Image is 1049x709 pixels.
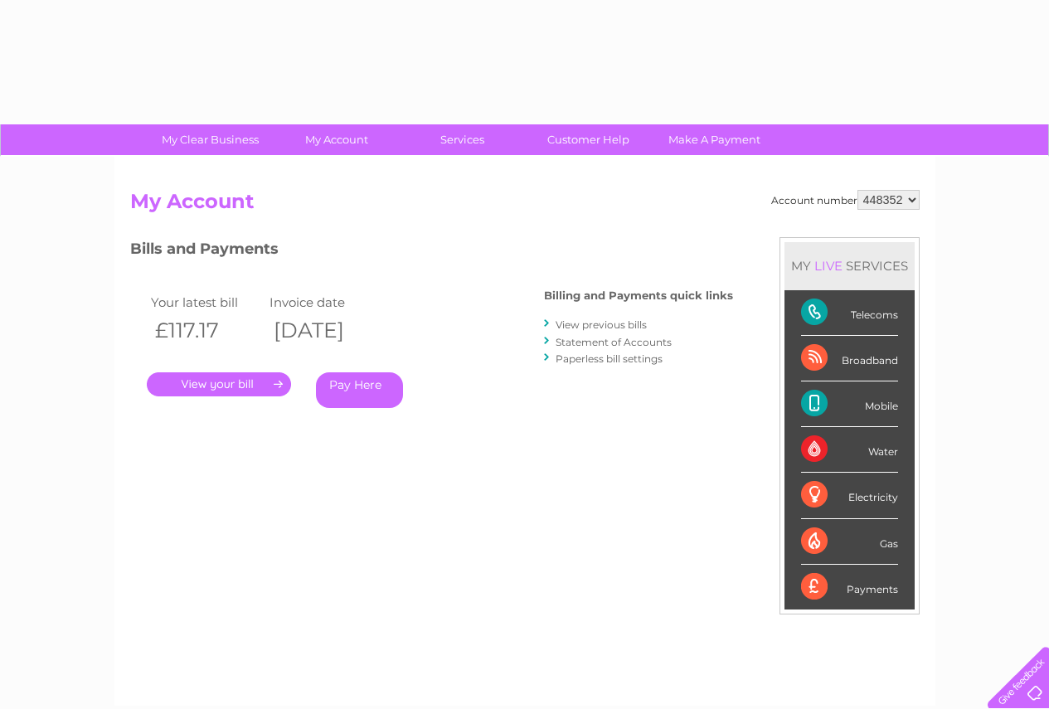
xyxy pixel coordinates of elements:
[130,190,920,221] h2: My Account
[556,352,663,365] a: Paperless bill settings
[265,291,385,313] td: Invoice date
[556,318,647,331] a: View previous bills
[544,289,733,302] h4: Billing and Payments quick links
[801,565,898,609] div: Payments
[801,427,898,473] div: Water
[520,124,657,155] a: Customer Help
[801,336,898,381] div: Broadband
[147,372,291,396] a: .
[265,313,385,347] th: [DATE]
[801,519,898,565] div: Gas
[147,291,266,313] td: Your latest bill
[801,381,898,427] div: Mobile
[142,124,279,155] a: My Clear Business
[147,313,266,347] th: £117.17
[316,372,403,408] a: Pay Here
[394,124,531,155] a: Services
[268,124,405,155] a: My Account
[784,242,915,289] div: MY SERVICES
[130,237,733,266] h3: Bills and Payments
[801,473,898,518] div: Electricity
[811,258,846,274] div: LIVE
[646,124,783,155] a: Make A Payment
[556,336,672,348] a: Statement of Accounts
[771,190,920,210] div: Account number
[801,290,898,336] div: Telecoms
